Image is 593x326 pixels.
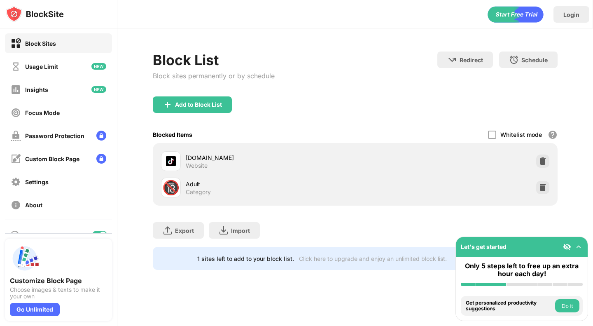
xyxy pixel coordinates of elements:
[563,243,571,251] img: eye-not-visible.svg
[25,202,42,209] div: About
[10,303,60,316] div: Go Unlimited
[162,179,180,196] div: 🔞
[91,63,106,70] img: new-icon.svg
[175,227,194,234] div: Export
[11,177,21,187] img: settings-off.svg
[10,286,107,300] div: Choose images & texts to make it your own
[466,300,553,312] div: Get personalized productivity suggestions
[521,56,548,63] div: Schedule
[231,227,250,234] div: Import
[153,52,275,68] div: Block List
[25,155,79,162] div: Custom Block Page
[500,131,542,138] div: Whitelist mode
[25,178,49,185] div: Settings
[11,61,21,72] img: time-usage-off.svg
[10,277,107,285] div: Customize Block Page
[574,243,583,251] img: omni-setup-toggle.svg
[461,262,583,278] div: Only 5 steps left to free up an extra hour each day!
[25,63,58,70] div: Usage Limit
[153,131,192,138] div: Blocked Items
[25,109,60,116] div: Focus Mode
[91,86,106,93] img: new-icon.svg
[186,162,208,169] div: Website
[11,154,21,164] img: customize-block-page-off.svg
[175,101,222,108] div: Add to Block List
[461,243,507,250] div: Let's get started
[25,86,48,93] div: Insights
[460,56,483,63] div: Redirect
[166,156,176,166] img: favicons
[96,154,106,164] img: lock-menu.svg
[11,108,21,118] img: focus-off.svg
[25,132,84,139] div: Password Protection
[11,38,21,49] img: block-on.svg
[11,84,21,95] img: insights-off.svg
[186,153,355,162] div: [DOMAIN_NAME]
[25,40,56,47] div: Block Sites
[488,6,544,23] div: animation
[10,244,40,273] img: push-custom-page.svg
[563,11,579,18] div: Login
[555,299,579,312] button: Do it
[186,188,211,196] div: Category
[10,230,20,240] img: blocking-icon.svg
[186,180,355,188] div: Adult
[197,255,294,262] div: 1 sites left to add to your block list.
[11,131,21,141] img: password-protection-off.svg
[6,6,64,22] img: logo-blocksite.svg
[153,72,275,80] div: Block sites permanently or by schedule
[299,255,447,262] div: Click here to upgrade and enjoy an unlimited block list.
[25,232,48,239] div: Blocking
[11,200,21,210] img: about-off.svg
[96,131,106,141] img: lock-menu.svg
